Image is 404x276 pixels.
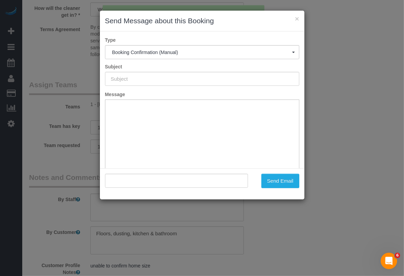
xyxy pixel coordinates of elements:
span: 6 [395,253,400,258]
h3: Send Message about this Booking [105,16,299,26]
label: Subject [100,63,304,70]
iframe: Intercom live chat [381,253,397,269]
label: Message [100,91,304,98]
button: × [295,15,299,22]
span: Booking Confirmation (Manual) [112,50,292,55]
button: Booking Confirmation (Manual) [105,45,299,59]
label: Type [100,37,304,43]
iframe: Rich Text Editor, editor1 [105,100,299,207]
input: Subject [105,72,299,86]
button: Send Email [261,174,299,188]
